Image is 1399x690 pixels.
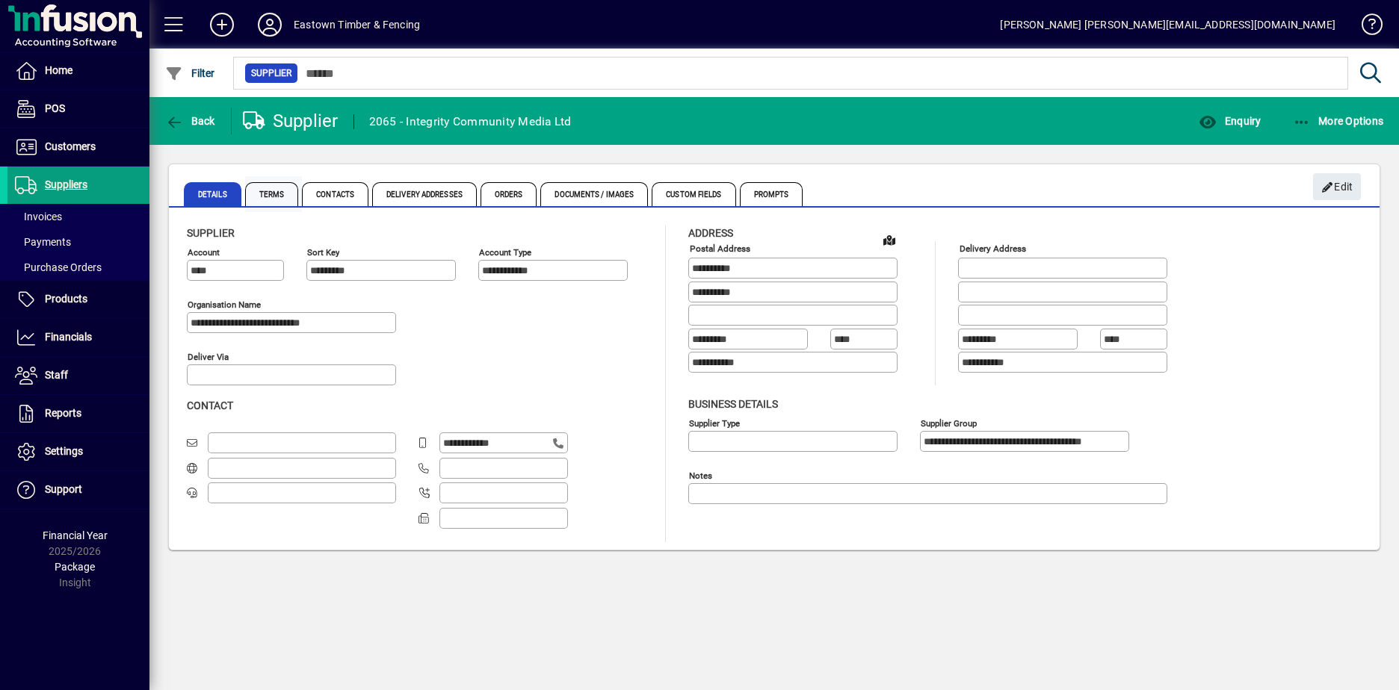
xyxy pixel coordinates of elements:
[45,407,81,419] span: Reports
[1293,115,1384,127] span: More Options
[45,483,82,495] span: Support
[7,204,149,229] a: Invoices
[43,529,108,541] span: Financial Year
[7,357,149,394] a: Staff
[7,433,149,470] a: Settings
[1000,13,1335,37] div: [PERSON_NAME] [PERSON_NAME][EMAIL_ADDRESS][DOMAIN_NAME]
[246,11,294,38] button: Profile
[15,261,102,273] span: Purchase Orders
[688,227,733,239] span: Address
[45,445,83,457] span: Settings
[7,128,149,166] a: Customers
[7,395,149,432] a: Reports
[652,182,735,206] span: Custom Fields
[45,369,68,381] span: Staff
[372,182,477,206] span: Delivery Addresses
[7,471,149,509] a: Support
[55,561,95,573] span: Package
[481,182,537,206] span: Orders
[187,400,233,411] span: Contact
[7,90,149,128] a: POS
[7,255,149,280] a: Purchase Orders
[302,182,368,206] span: Contacts
[45,331,92,343] span: Financials
[369,110,572,134] div: 2065 - Integrity Community Media Ltd
[1195,108,1264,134] button: Enquiry
[15,211,62,223] span: Invoices
[740,182,803,206] span: Prompts
[689,417,740,428] mat-label: Supplier type
[45,102,65,114] span: POS
[7,281,149,318] a: Products
[1321,175,1353,199] span: Edit
[149,108,232,134] app-page-header-button: Back
[1289,108,1388,134] button: More Options
[45,64,72,76] span: Home
[165,67,215,79] span: Filter
[689,470,712,480] mat-label: Notes
[45,140,96,152] span: Customers
[165,115,215,127] span: Back
[45,293,87,305] span: Products
[7,319,149,356] a: Financials
[188,352,229,362] mat-label: Deliver via
[877,228,901,252] a: View on map
[688,398,778,410] span: Business details
[161,60,219,87] button: Filter
[294,13,420,37] div: Eastown Timber & Fencing
[161,108,219,134] button: Back
[245,182,299,206] span: Terms
[188,299,261,310] mat-label: Organisation name
[7,52,149,90] a: Home
[15,236,71,248] span: Payments
[1199,115,1261,127] span: Enquiry
[251,66,291,81] span: Supplier
[184,182,241,206] span: Details
[1350,3,1380,52] a: Knowledge Base
[540,182,648,206] span: Documents / Images
[479,247,531,258] mat-label: Account Type
[307,247,339,258] mat-label: Sort key
[921,417,977,428] mat-label: Supplier group
[7,229,149,255] a: Payments
[187,227,235,239] span: Supplier
[243,109,339,133] div: Supplier
[188,247,220,258] mat-label: Account
[45,178,87,190] span: Suppliers
[198,11,246,38] button: Add
[1313,173,1361,200] button: Edit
